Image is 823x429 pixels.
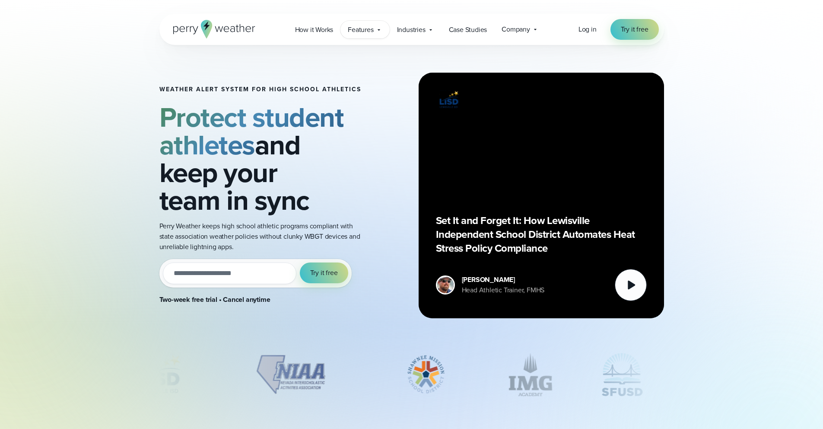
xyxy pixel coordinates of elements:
[295,25,334,35] span: How it Works
[462,285,545,295] div: Head Athletic Trainer, FMHS
[393,353,460,396] div: 9 of 12
[442,21,495,38] a: Case Studies
[159,221,362,252] p: Perry Weather keeps high school athletic programs compliant with state association weather polici...
[300,263,348,283] button: Try it free
[502,24,530,35] span: Company
[578,24,597,34] span: Log in
[610,19,659,40] a: Try it free
[602,353,643,396] img: San Fransisco Unified School District
[602,353,643,396] div: 11 of 12
[348,25,373,35] span: Features
[436,90,462,109] img: Lewisville ISD logo
[229,353,352,396] div: 8 of 12
[462,275,545,285] div: [PERSON_NAME]
[159,86,362,93] h1: Weather Alert System for High School Athletics
[159,295,270,304] strong: Two-week free trial • Cancel anytime
[159,103,362,214] h2: and keep your team in sync
[436,214,647,255] p: Set It and Forget It: How Lewisville Independent School District Automates Heat Stress Policy Com...
[159,353,664,400] div: slideshow
[393,353,460,396] img: Shawnee-Mission-Public-Schools.svg
[130,353,187,396] div: 7 of 12
[288,21,341,38] a: How it Works
[159,97,344,165] strong: Protect student athletes
[397,25,426,35] span: Industries
[449,25,487,35] span: Case Studies
[502,353,560,396] div: 10 of 12
[437,277,454,293] img: cody-henschke-headshot
[578,24,597,35] a: Log in
[502,353,560,396] img: IMG-Academy-Club-and-Sport.svg
[621,24,648,35] span: Try it free
[130,353,187,396] img: Lewisville ISD logo
[229,353,352,396] img: NIAA-Nevada-Interscholastic-Activities-Association.svg
[310,268,338,278] span: Try it free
